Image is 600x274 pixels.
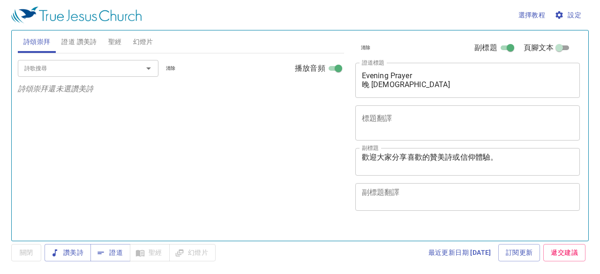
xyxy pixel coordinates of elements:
a: 最近更新日期 [DATE] [425,244,495,261]
a: 訂閱更新 [498,244,540,261]
button: 設定 [553,7,585,24]
img: True Jesus Church [11,7,142,23]
span: 設定 [556,9,581,21]
textarea: 歡迎大家分享喜歡的贊美詩或信仰體驗。 [362,153,574,170]
a: 遞交建議 [543,244,585,261]
button: 選擇教程 [515,7,549,24]
span: 幻燈片 [133,36,153,48]
span: 訂閱更新 [506,247,533,259]
span: 詩頌崇拜 [23,36,51,48]
span: 播放音頻 [295,63,325,74]
span: 頁腳文本 [524,42,554,53]
span: 聖經 [108,36,122,48]
span: 讚美詩 [52,247,83,259]
span: 證道 讚美詩 [61,36,97,48]
textarea: Evening Prayer 晚 [DEMOGRAPHIC_DATA] [362,71,574,89]
span: 最近更新日期 [DATE] [428,247,491,259]
i: 詩頌崇拜還未選讚美詩 [18,84,94,93]
button: 證道 [90,244,130,261]
span: 清除 [166,64,176,73]
span: 遞交建議 [551,247,578,259]
button: Open [142,62,155,75]
span: 證道 [98,247,123,259]
button: 清除 [355,42,376,53]
span: 清除 [361,44,371,52]
span: 選擇教程 [518,9,546,21]
button: 讚美詩 [45,244,91,261]
button: 清除 [160,63,181,74]
span: 副標題 [474,42,497,53]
